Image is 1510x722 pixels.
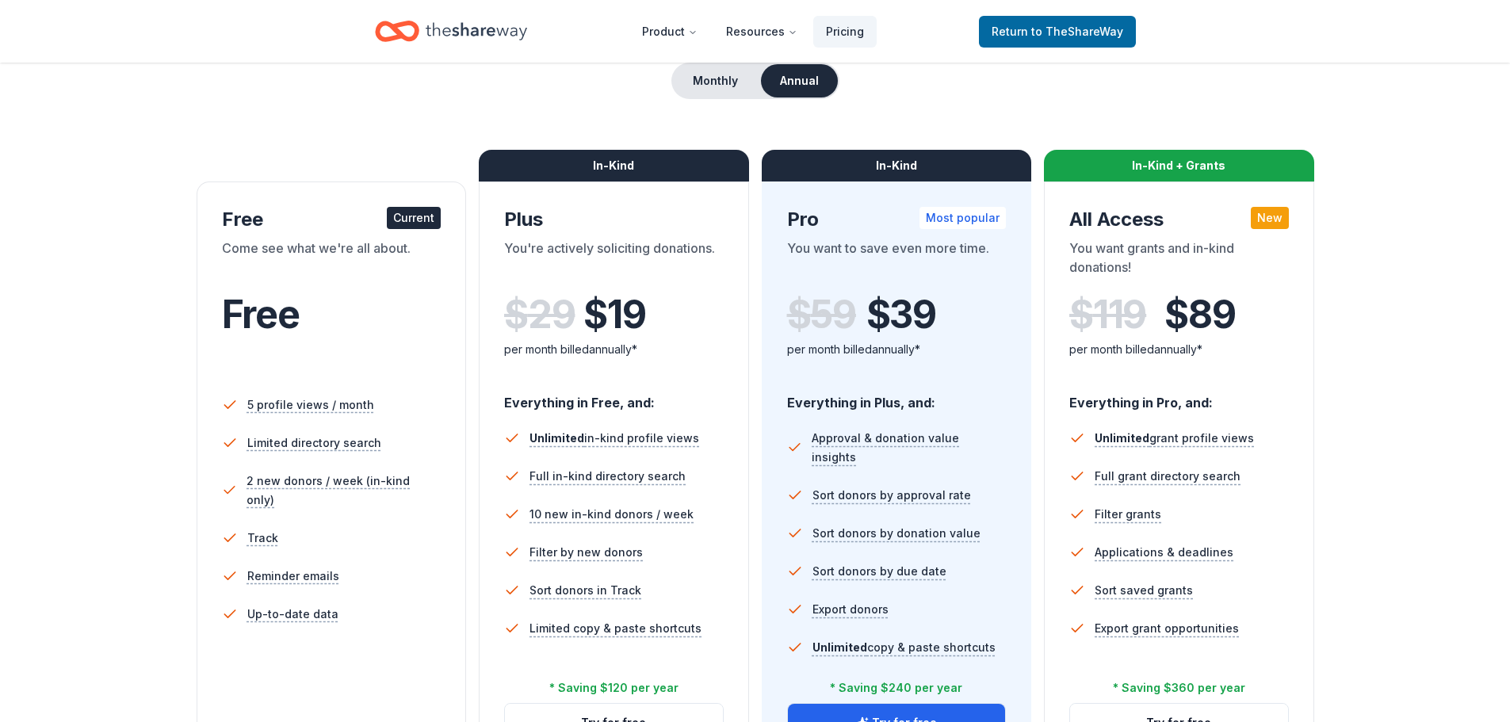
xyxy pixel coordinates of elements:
div: You want grants and in-kind donations! [1069,239,1289,283]
span: Full grant directory search [1095,467,1240,486]
span: Unlimited [1095,431,1149,445]
div: In-Kind + Grants [1044,150,1314,181]
span: Limited directory search [247,434,381,453]
div: per month billed annually* [1069,340,1289,359]
span: Filter by new donors [529,543,643,562]
div: Everything in Pro, and: [1069,380,1289,413]
span: copy & paste shortcuts [812,640,996,654]
div: * Saving $240 per year [830,678,962,697]
div: Pro [787,207,1007,232]
span: Reminder emails [247,567,339,586]
span: Approval & donation value insights [812,429,1006,467]
span: to TheShareWay [1031,25,1123,38]
a: Returnto TheShareWay [979,16,1136,48]
span: grant profile views [1095,431,1254,445]
div: * Saving $360 per year [1113,678,1245,697]
span: 2 new donors / week (in-kind only) [247,472,441,510]
div: Everything in Free, and: [504,380,724,413]
div: All Access [1069,207,1289,232]
span: 10 new in-kind donors / week [529,505,694,524]
div: In-Kind [762,150,1032,181]
div: You want to save even more time. [787,239,1007,283]
span: Filter grants [1095,505,1161,524]
span: 5 profile views / month [247,395,374,414]
a: Pricing [813,16,877,48]
div: Come see what we're all about. [222,239,442,283]
span: Free [222,291,300,338]
div: per month billed annually* [787,340,1007,359]
span: Return [992,22,1123,41]
div: In-Kind [479,150,749,181]
span: Sort donors by due date [812,562,946,581]
span: Export donors [812,600,889,619]
div: Plus [504,207,724,232]
button: Monthly [673,64,758,97]
button: Resources [713,16,810,48]
span: $ 19 [583,292,645,337]
span: Applications & deadlines [1095,543,1233,562]
div: per month billed annually* [504,340,724,359]
span: $ 39 [866,292,936,337]
span: Unlimited [529,431,584,445]
span: Up-to-date data [247,605,338,624]
span: Sort donors by approval rate [812,486,971,505]
div: Most popular [919,207,1006,229]
button: Annual [761,64,838,97]
div: Free [222,207,442,232]
span: Sort donors in Track [529,581,641,600]
div: Current [387,207,441,229]
span: Limited copy & paste shortcuts [529,619,701,638]
span: in-kind profile views [529,431,699,445]
div: You're actively soliciting donations. [504,239,724,283]
span: Unlimited [812,640,867,654]
span: Full in-kind directory search [529,467,686,486]
nav: Main [629,13,877,50]
span: Track [247,529,278,548]
span: Sort saved grants [1095,581,1193,600]
div: New [1251,207,1289,229]
span: Export grant opportunities [1095,619,1239,638]
button: Product [629,16,710,48]
a: Home [375,13,527,50]
div: Everything in Plus, and: [787,380,1007,413]
span: Sort donors by donation value [812,524,981,543]
div: * Saving $120 per year [549,678,679,697]
span: $ 89 [1164,292,1235,337]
